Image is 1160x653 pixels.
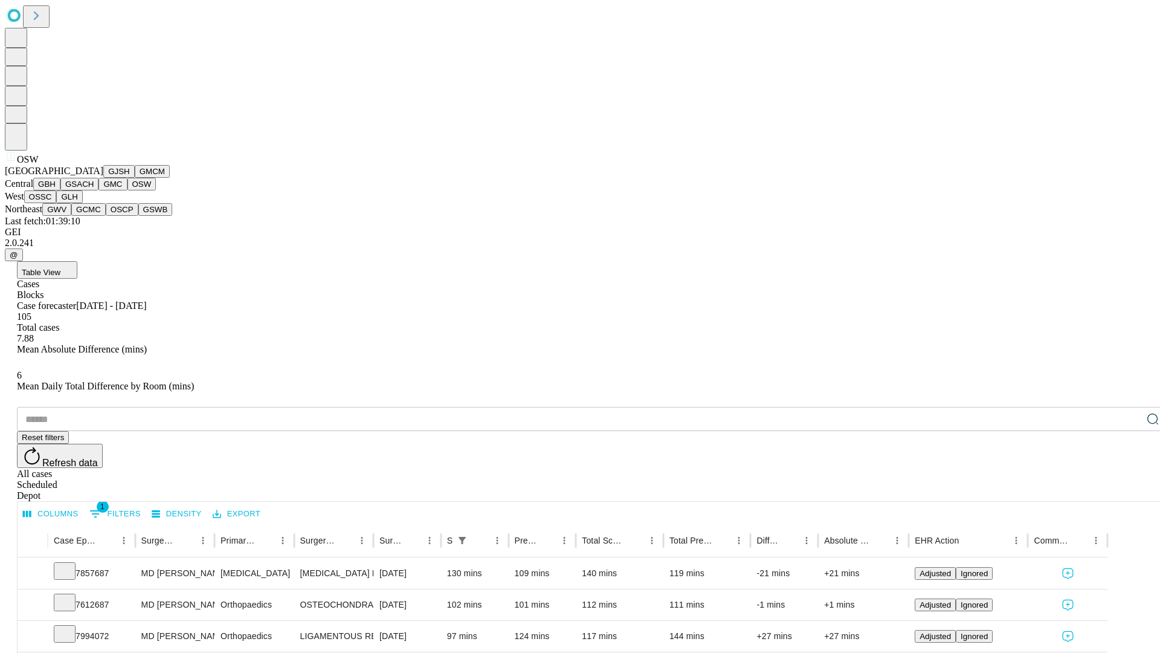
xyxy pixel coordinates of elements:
span: Adjusted [920,569,951,578]
span: 105 [17,311,31,322]
span: Last fetch: 01:39:10 [5,216,80,226]
div: Case Epic Id [54,536,97,545]
span: 7.88 [17,333,34,343]
button: Sort [257,532,274,549]
button: Sort [539,532,556,549]
button: Show filters [86,504,144,524]
div: Surgery Date [379,536,403,545]
button: GLH [56,190,82,203]
span: [GEOGRAPHIC_DATA] [5,166,103,176]
button: Table View [17,261,77,279]
div: 124 mins [515,621,570,652]
button: Menu [195,532,211,549]
button: Sort [472,532,489,549]
div: 112 mins [582,590,657,620]
div: 1 active filter [454,532,471,549]
div: Orthopaedics [221,621,288,652]
span: Table View [22,268,60,277]
div: 102 mins [447,590,503,620]
span: Refresh data [42,458,98,468]
div: GEI [5,227,1155,238]
button: Sort [872,532,889,549]
span: [DATE] - [DATE] [76,301,146,311]
div: Scheduled In Room Duration [447,536,453,545]
button: Select columns [20,505,82,524]
button: Adjusted [915,599,956,611]
button: Menu [643,532,660,549]
div: Predicted In Room Duration [515,536,538,545]
div: +27 mins [824,621,903,652]
div: 119 mins [669,558,745,589]
button: GCMC [71,203,106,216]
button: GSACH [60,178,98,190]
button: OSW [127,178,156,190]
div: 7994072 [54,621,129,652]
div: -21 mins [756,558,812,589]
button: Ignored [956,630,993,643]
button: @ [5,249,23,261]
button: GBH [33,178,60,190]
div: Total Predicted Duration [669,536,713,545]
div: Surgery Name [300,536,335,545]
span: 1 [97,501,109,513]
button: Menu [115,532,132,549]
button: Menu [274,532,291,549]
button: Expand [24,626,42,648]
button: Menu [798,532,815,549]
button: Expand [24,595,42,616]
span: Total cases [17,322,59,333]
button: GSWB [138,203,173,216]
span: Ignored [961,632,988,641]
span: Mean Absolute Difference (mins) [17,344,147,354]
span: Adjusted [920,600,951,609]
div: [DATE] [379,621,435,652]
button: Adjusted [915,567,956,580]
button: GWV [42,203,71,216]
div: [MEDICAL_DATA] [221,558,288,589]
div: 140 mins [582,558,657,589]
button: Expand [24,564,42,585]
button: Reset filters [17,431,69,444]
span: 6 [17,370,22,380]
div: MD [PERSON_NAME] A Md [141,558,208,589]
div: -1 mins [756,590,812,620]
button: Sort [178,532,195,549]
div: OSTEOCHONDRAL [MEDICAL_DATA] KNEE OPEN [300,590,367,620]
button: Sort [627,532,643,549]
div: LIGAMENTOUS RECONSTRUCTION KNEE EXTRA ARTICULAR [300,621,367,652]
button: GMCM [135,165,170,178]
button: OSCP [106,203,138,216]
button: Sort [714,532,730,549]
div: 101 mins [515,590,570,620]
div: 117 mins [582,621,657,652]
div: EHR Action [915,536,959,545]
div: +27 mins [756,621,812,652]
span: Ignored [961,600,988,609]
span: OSW [17,154,39,164]
button: Menu [556,532,573,549]
div: [DATE] [379,590,435,620]
span: Central [5,178,33,189]
button: Menu [730,532,747,549]
div: MD [PERSON_NAME] [PERSON_NAME] Md [141,590,208,620]
div: Total Scheduled Duration [582,536,625,545]
button: Ignored [956,567,993,580]
div: +21 mins [824,558,903,589]
button: Sort [404,532,421,549]
button: Menu [1087,532,1104,549]
button: Sort [1071,532,1087,549]
button: GMC [98,178,127,190]
button: Menu [489,532,506,549]
button: Export [210,505,263,524]
span: Reset filters [22,433,64,442]
div: [MEDICAL_DATA] PARTIAL [300,558,367,589]
div: Orthopaedics [221,590,288,620]
span: @ [10,250,18,259]
div: 2.0.241 [5,238,1155,249]
div: +1 mins [824,590,903,620]
div: [DATE] [379,558,435,589]
div: 7857687 [54,558,129,589]
button: Density [149,505,205,524]
button: OSSC [24,190,57,203]
div: Difference [756,536,780,545]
